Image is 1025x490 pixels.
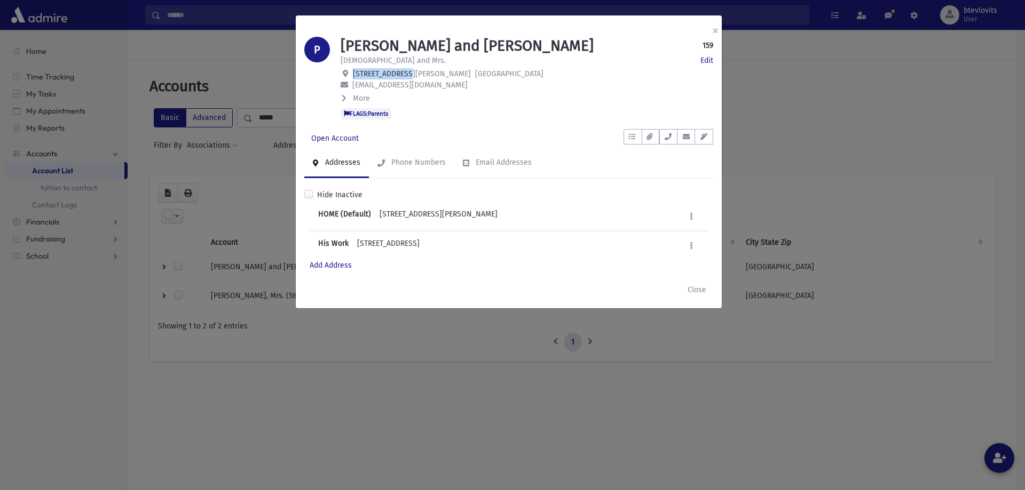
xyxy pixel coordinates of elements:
[369,148,454,178] a: Phone Numbers
[304,129,366,148] a: Open Account
[341,55,446,66] p: [DEMOGRAPHIC_DATA] and Mrs.
[317,189,362,200] label: Hide Inactive
[475,69,543,78] span: [GEOGRAPHIC_DATA]
[474,158,532,167] div: Email Addresses
[304,148,369,178] a: Addresses
[353,69,471,78] span: [STREET_ADDRESS][PERSON_NAME]
[310,261,352,270] a: Add Address
[341,37,594,55] h1: [PERSON_NAME] and [PERSON_NAME]
[304,37,330,62] div: P
[700,55,713,66] a: Edit
[380,208,498,224] div: [STREET_ADDRESS][PERSON_NAME]
[323,158,360,167] div: Addresses
[352,81,468,90] span: [EMAIL_ADDRESS][DOMAIN_NAME]
[389,158,446,167] div: Phone Numbers
[357,238,420,253] div: [STREET_ADDRESS]
[454,148,540,178] a: Email Addresses
[704,15,727,45] button: ×
[341,93,371,104] button: More
[681,280,713,300] button: Close
[703,40,713,51] strong: 159
[318,208,371,224] b: HOME (Default)
[341,108,391,119] span: FLAGS:Parents
[353,94,370,103] span: More
[318,238,349,253] b: His Work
